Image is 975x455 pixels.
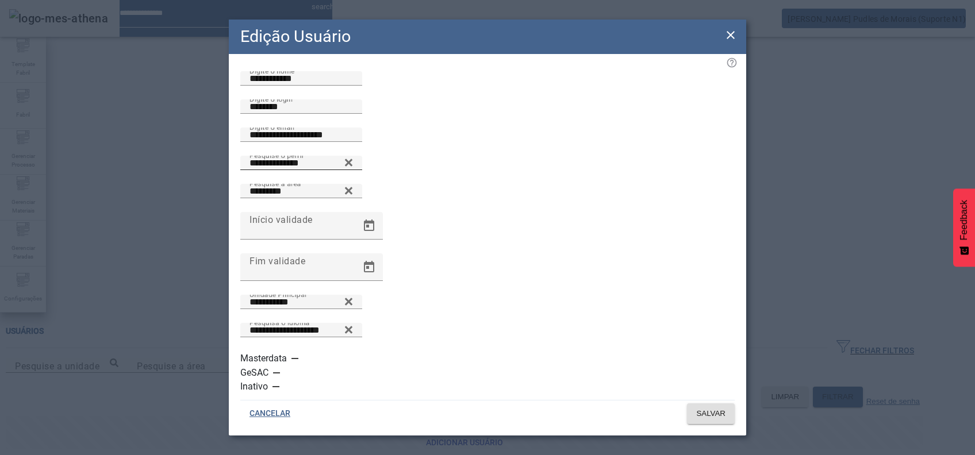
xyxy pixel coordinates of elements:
span: SALVAR [696,408,726,419]
h2: Edição Usuário [240,24,351,49]
input: Number [249,295,353,309]
button: Open calendar [355,253,383,281]
button: Feedback - Mostrar pesquisa [953,188,975,267]
mat-label: Início validade [249,214,313,225]
input: Number [249,184,353,198]
mat-label: Unidade Principal [249,290,306,298]
label: Masterdata [240,352,289,365]
mat-label: Digite o email [249,123,294,131]
input: Number [249,156,353,170]
mat-label: Digite o login [249,95,293,103]
button: CANCELAR [240,403,300,424]
mat-label: Fim validade [249,255,305,266]
label: Inativo [240,380,270,394]
input: Number [249,323,353,337]
mat-label: Pesquisa o idioma [249,318,310,326]
span: Feedback [959,200,969,240]
mat-label: Pesquise o perfil [249,151,304,159]
button: SALVAR [687,403,735,424]
span: CANCELAR [249,408,290,419]
button: Open calendar [355,212,383,240]
label: GeSAC [240,366,271,380]
mat-label: Pesquise a área [249,179,301,187]
mat-label: Digite o nome [249,67,294,75]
